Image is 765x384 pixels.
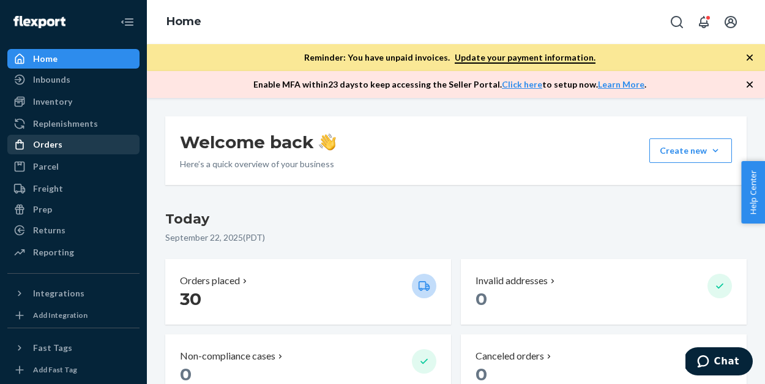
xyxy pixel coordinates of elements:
[319,134,336,151] img: hand-wave emoji
[476,288,487,309] span: 0
[692,10,716,34] button: Open notifications
[7,284,140,303] button: Integrations
[33,160,59,173] div: Parcel
[461,259,747,325] button: Invalid addresses 0
[166,15,201,28] a: Home
[685,347,753,378] iframe: Opens a widget where you can chat to one of our agents
[33,73,70,86] div: Inbounds
[180,349,275,363] p: Non-compliance cases
[33,224,65,236] div: Returns
[7,220,140,240] a: Returns
[165,232,747,244] p: September 22, 2025 ( PDT )
[7,308,140,323] a: Add Integration
[165,209,747,229] h3: Today
[7,92,140,111] a: Inventory
[718,10,743,34] button: Open account menu
[665,10,689,34] button: Open Search Box
[13,16,65,28] img: Flexport logo
[7,49,140,69] a: Home
[33,364,77,375] div: Add Fast Tag
[33,246,74,258] div: Reporting
[455,52,595,64] a: Update your payment information.
[7,70,140,89] a: Inbounds
[33,310,88,320] div: Add Integration
[7,363,140,377] a: Add Fast Tag
[33,118,98,130] div: Replenishments
[253,78,646,91] p: Enable MFA within 23 days to keep accessing the Seller Portal. to setup now. .
[33,96,72,108] div: Inventory
[180,131,336,153] h1: Welcome back
[33,183,63,195] div: Freight
[7,114,140,134] a: Replenishments
[33,53,58,65] div: Home
[598,79,644,89] a: Learn More
[33,287,84,299] div: Integrations
[180,274,240,288] p: Orders placed
[741,161,765,224] button: Help Center
[7,179,140,198] a: Freight
[7,157,140,176] a: Parcel
[304,51,595,64] p: Reminder: You have unpaid invoices.
[476,274,548,288] p: Invalid addresses
[180,158,336,170] p: Here’s a quick overview of your business
[7,243,140,262] a: Reporting
[33,138,62,151] div: Orders
[33,203,52,216] div: Prep
[33,342,72,354] div: Fast Tags
[502,79,542,89] a: Click here
[180,288,201,309] span: 30
[649,138,732,163] button: Create new
[165,259,451,325] button: Orders placed 30
[476,349,544,363] p: Canceled orders
[7,135,140,154] a: Orders
[7,338,140,358] button: Fast Tags
[115,10,140,34] button: Close Navigation
[157,4,211,40] ol: breadcrumbs
[7,200,140,219] a: Prep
